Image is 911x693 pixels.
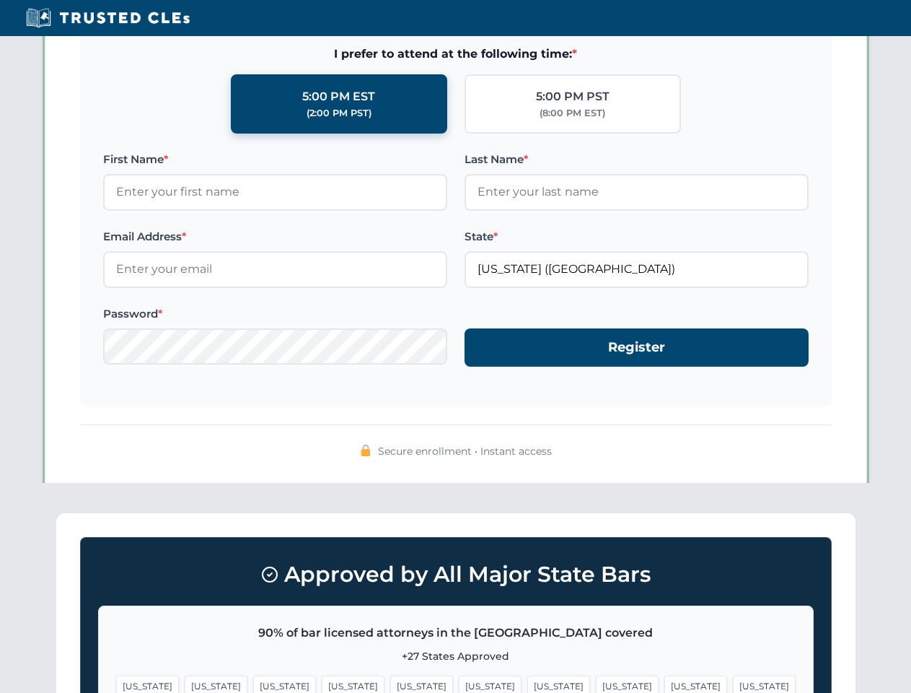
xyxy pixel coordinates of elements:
[103,305,447,323] label: Password
[378,443,552,459] span: Secure enrollment • Instant access
[465,151,809,168] label: Last Name
[116,648,796,664] p: +27 States Approved
[536,87,609,106] div: 5:00 PM PST
[116,624,796,642] p: 90% of bar licensed attorneys in the [GEOGRAPHIC_DATA] covered
[103,151,447,168] label: First Name
[465,174,809,210] input: Enter your last name
[103,174,447,210] input: Enter your first name
[360,445,371,456] img: 🔒
[103,228,447,245] label: Email Address
[103,45,809,64] span: I prefer to attend at the following time:
[465,228,809,245] label: State
[465,251,809,287] input: Florida (FL)
[103,251,447,287] input: Enter your email
[465,328,809,367] button: Register
[540,106,605,121] div: (8:00 PM EST)
[307,106,371,121] div: (2:00 PM PST)
[22,7,194,29] img: Trusted CLEs
[98,555,814,594] h3: Approved by All Major State Bars
[302,87,375,106] div: 5:00 PM EST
